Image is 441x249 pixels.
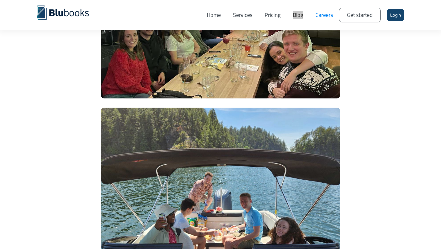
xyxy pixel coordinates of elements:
[37,5,98,20] a: home
[258,5,287,25] a: Pricing
[201,5,227,25] a: Home
[309,5,339,25] a: Careers
[287,5,309,25] a: Blog
[227,5,258,25] a: Services
[339,8,381,22] a: Get started
[387,9,404,21] a: Login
